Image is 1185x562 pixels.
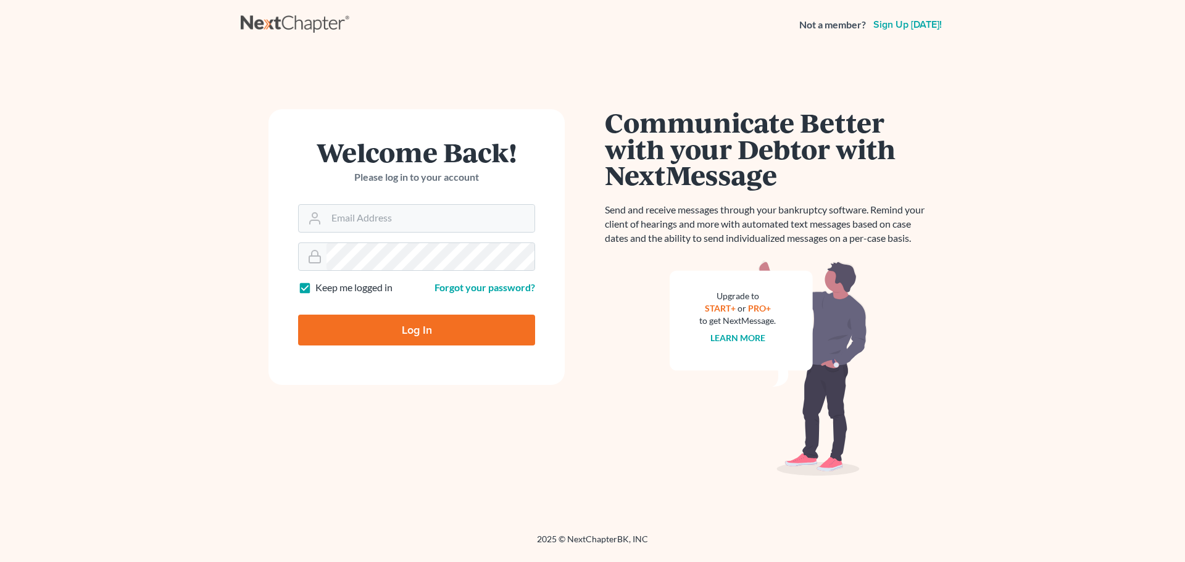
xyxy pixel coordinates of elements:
[670,260,867,476] img: nextmessage_bg-59042aed3d76b12b5cd301f8e5b87938c9018125f34e5fa2b7a6b67550977c72.svg
[298,139,535,165] h1: Welcome Back!
[298,170,535,184] p: Please log in to your account
[326,205,534,232] input: Email Address
[699,315,776,327] div: to get NextMessage.
[738,303,746,313] span: or
[298,315,535,345] input: Log In
[605,203,932,246] p: Send and receive messages through your bankruptcy software. Remind your client of hearings and mo...
[710,333,765,343] a: Learn more
[799,18,866,32] strong: Not a member?
[241,533,944,555] div: 2025 © NextChapterBK, INC
[315,281,393,295] label: Keep me logged in
[705,303,736,313] a: START+
[605,109,932,188] h1: Communicate Better with your Debtor with NextMessage
[748,303,771,313] a: PRO+
[434,281,535,293] a: Forgot your password?
[871,20,944,30] a: Sign up [DATE]!
[699,290,776,302] div: Upgrade to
